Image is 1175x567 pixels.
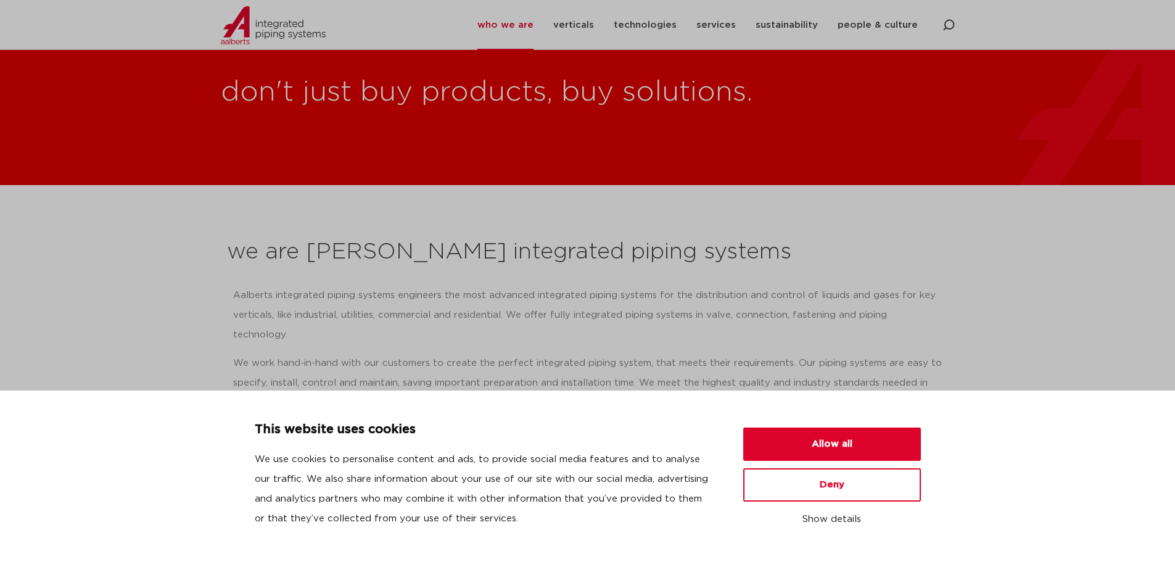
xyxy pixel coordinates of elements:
p: We use cookies to personalise content and ads, to provide social media features and to analyse ou... [255,450,714,529]
p: We work hand-in-hand with our customers to create the perfect integrated piping system, that meet... [233,354,942,413]
button: Show details [743,509,921,530]
p: Aalberts integrated piping systems engineers the most advanced integrated piping systems for the ... [233,286,942,345]
h2: we are [PERSON_NAME] integrated piping systems [227,238,949,267]
button: Allow all [743,428,921,461]
button: Deny [743,468,921,502]
p: This website uses cookies [255,420,714,440]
